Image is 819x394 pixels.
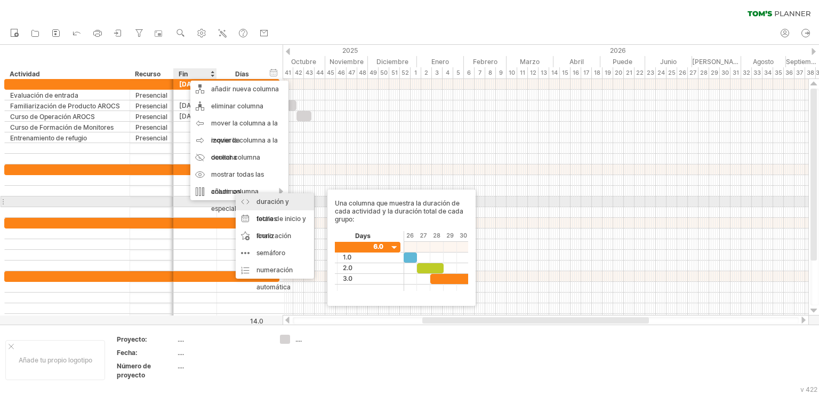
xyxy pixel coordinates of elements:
[10,123,114,131] font: Curso de Formación de Monitores
[211,153,260,161] font: ocultar columna
[117,335,147,343] font: Proyecto:
[135,70,160,78] font: Recurso
[796,69,803,76] font: 37
[178,349,184,357] font: ....
[733,69,739,76] font: 31
[256,249,285,257] font: semáforo
[211,102,263,110] font: eliminar columna
[295,335,302,343] font: ....
[135,113,167,121] font: Presencial
[10,113,95,121] font: Curso de Operación AROCS
[775,69,782,76] font: 35
[478,69,481,76] font: 7
[647,69,654,76] font: 23
[348,69,355,76] font: 47
[499,69,503,76] font: 9
[488,69,492,76] font: 8
[785,69,793,76] font: 36
[316,69,324,76] font: 44
[800,385,817,393] font: v 422
[721,69,729,76] font: 30
[431,58,449,66] font: Enero
[256,232,273,240] font: icono
[610,46,626,54] font: 2026
[330,58,364,66] font: Noviembre
[464,56,507,67] div: Febrero de 2026
[417,56,464,67] div: Enero de 2026
[285,69,291,76] font: 41
[414,69,417,76] font: 1
[179,112,201,120] font: [DATE]
[359,69,366,76] font: 48
[178,335,184,343] font: ....
[135,102,167,110] font: Presencial
[605,69,611,76] font: 19
[291,58,316,66] font: Octubre
[615,69,622,76] font: 20
[211,187,259,212] font: añadir columna especial
[569,58,584,66] font: Abril
[10,91,78,99] font: Evaluación de entrada
[306,69,313,76] font: 43
[211,170,264,195] font: mostrar todas las columnas
[211,119,278,144] font: mover la columna a la izquierda
[10,134,87,142] font: Entrenamiento de refugio
[657,69,665,76] font: 24
[325,56,368,67] div: Noviembre de 2025
[509,69,515,76] font: 10
[668,69,676,76] font: 25
[380,69,388,76] font: 50
[178,362,184,370] font: ....
[573,69,579,76] font: 16
[256,266,293,291] font: numeración automática
[700,69,708,76] font: 28
[553,56,600,67] div: Abril de 2026
[10,70,40,78] font: Actividad
[376,58,408,66] font: Diciembre
[456,69,460,76] font: 5
[117,349,138,357] font: Fecha:
[594,69,600,76] font: 18
[711,69,718,76] font: 29
[391,69,398,76] font: 51
[424,69,428,76] font: 2
[541,69,547,76] font: 13
[692,56,741,67] div: Julio de 2026
[446,69,449,76] font: 4
[211,136,278,161] font: mover la columna a la derecha
[435,69,439,76] font: 3
[520,58,540,66] font: Marzo
[250,317,263,325] font: 14.0
[636,69,644,76] font: 22
[338,69,345,76] font: 46
[807,69,814,76] font: 38
[743,69,750,76] font: 32
[276,56,325,67] div: Octubre de 2025
[692,58,745,66] font: [PERSON_NAME]
[235,70,249,78] font: Días
[370,69,377,76] font: 49
[256,215,306,240] font: fecha de inicio y finalización
[179,70,188,78] font: Fin
[626,69,632,76] font: 21
[368,56,417,67] div: Diciembre de 2025
[342,46,358,54] font: 2025
[402,69,409,76] font: 52
[179,101,201,109] font: [DATE]
[295,69,302,76] font: 42
[507,56,553,67] div: Marzo de 2026
[256,198,289,223] font: duración y totales
[753,58,774,66] font: Agosto
[530,69,536,76] font: 12
[660,58,677,66] font: Junio
[135,123,167,131] font: Presencial
[211,85,279,93] font: añadir nueva columna
[583,69,589,76] font: 17
[679,69,686,76] font: 26
[741,56,786,67] div: Agosto de 2026
[551,69,558,76] font: 14
[179,80,202,88] font: [DATE]
[689,69,696,76] font: 27
[520,69,525,76] font: 11
[467,69,471,76] font: 6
